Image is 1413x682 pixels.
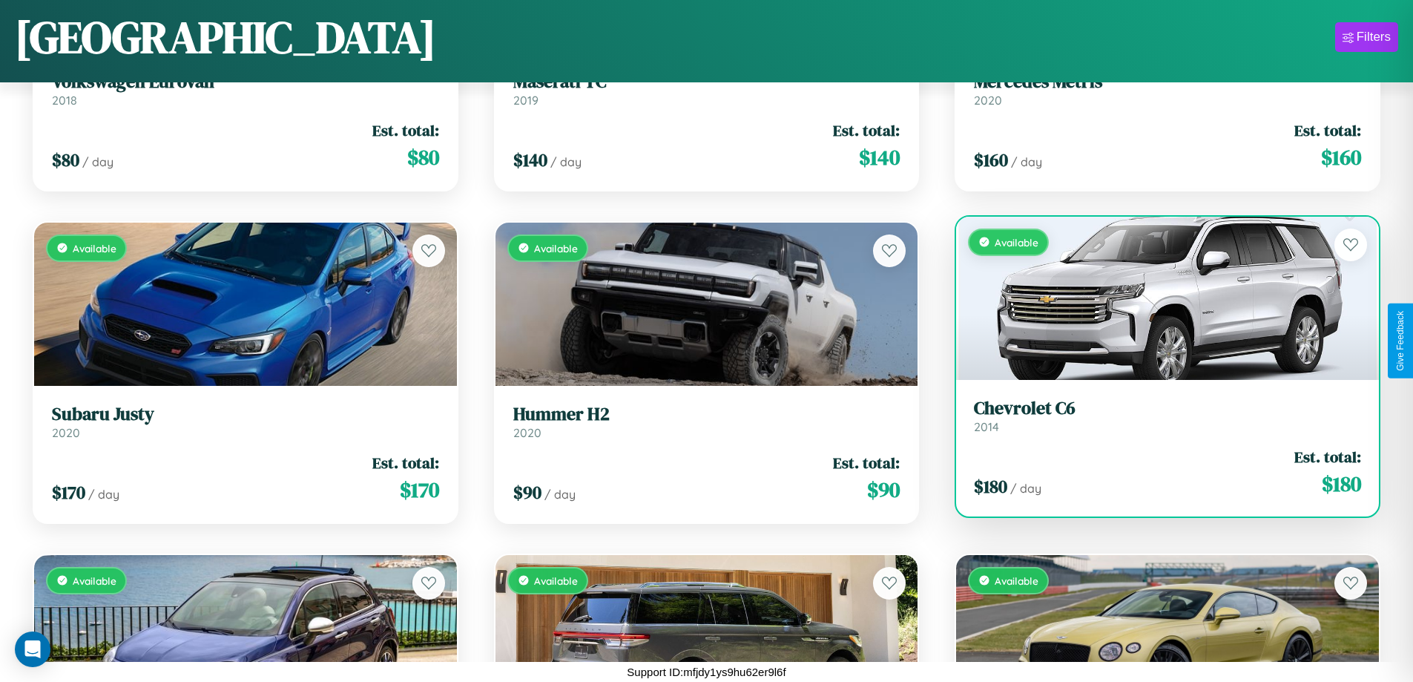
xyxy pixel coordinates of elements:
span: 2020 [52,425,80,440]
span: / day [544,487,576,502]
span: Available [534,574,578,587]
span: / day [550,154,582,169]
span: $ 170 [52,480,85,505]
span: / day [1010,481,1041,496]
span: Est. total: [833,119,900,141]
h3: Subaru Justy [52,404,439,425]
a: Mercedes Metris2020 [974,71,1361,108]
span: Est. total: [372,119,439,141]
span: $ 170 [400,475,439,505]
h3: Maserati TC [513,71,900,93]
span: 2020 [974,93,1002,108]
span: Est. total: [372,452,439,473]
span: 2020 [513,425,541,440]
span: Available [995,574,1038,587]
span: 2014 [974,419,999,434]
a: Chevrolet C62014 [974,398,1361,434]
a: Maserati TC2019 [513,71,900,108]
a: Subaru Justy2020 [52,404,439,440]
span: $ 90 [867,475,900,505]
p: Support ID: mfjdy1ys9hu62er9l6f [627,662,785,682]
h3: Chevrolet C6 [974,398,1361,419]
div: Open Intercom Messenger [15,632,50,667]
div: Filters [1357,30,1391,45]
h3: Volkswagen EuroVan [52,71,439,93]
span: $ 160 [974,148,1008,172]
span: Est. total: [1294,119,1361,141]
div: Give Feedback [1395,311,1406,371]
span: / day [1011,154,1042,169]
span: Est. total: [1294,446,1361,468]
span: $ 80 [52,148,79,172]
span: $ 140 [513,148,547,172]
h3: Hummer H2 [513,404,900,425]
a: Hummer H22020 [513,404,900,440]
span: Available [534,242,578,255]
span: $ 140 [859,142,900,172]
span: Available [995,236,1038,249]
span: / day [88,487,119,502]
span: $ 160 [1321,142,1361,172]
span: 2018 [52,93,77,108]
span: Est. total: [833,452,900,473]
h3: Mercedes Metris [974,71,1361,93]
a: Volkswagen EuroVan2018 [52,71,439,108]
span: Available [73,574,116,587]
span: $ 180 [974,474,1007,499]
span: / day [82,154,113,169]
button: Filters [1335,22,1398,52]
span: $ 90 [513,480,541,505]
span: $ 180 [1322,469,1361,499]
h1: [GEOGRAPHIC_DATA] [15,7,436,68]
span: 2019 [513,93,538,108]
span: $ 80 [407,142,439,172]
span: Available [73,242,116,255]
